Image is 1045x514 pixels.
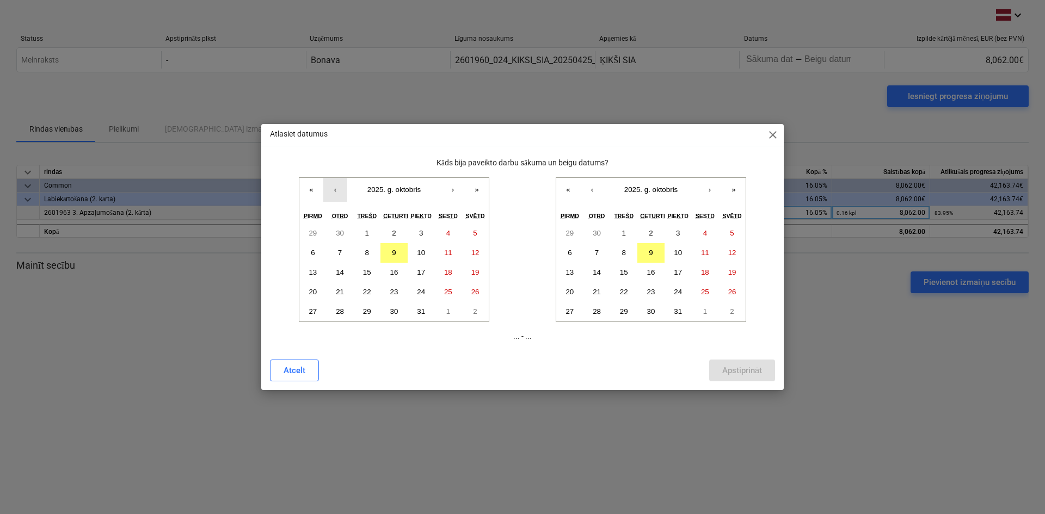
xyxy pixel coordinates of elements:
[299,224,327,243] button: 2025. gada 29. septembris
[390,268,398,276] abbr: 2025. gada 16. oktobris
[728,288,736,296] abbr: 2025. gada 26. oktobris
[556,224,583,243] button: 2025. gada 29. septembris
[595,249,599,257] abbr: 2025. gada 7. oktobris
[353,302,380,321] button: 2025. gada 29. oktobris
[270,157,775,169] p: Kāds bija paveikto darbu sākuma un beigu datums?
[327,243,354,263] button: 2025. gada 7. oktobris
[367,185,421,194] span: 2025. g. oktobris
[338,249,342,257] abbr: 2025. gada 7. oktobris
[583,302,611,321] button: 2025. gada 28. oktobris
[353,243,380,263] button: 2025. gada 8. oktobris
[692,243,719,263] button: 2025. gada 11. oktobris
[649,249,653,257] abbr: 2025. gada 9. oktobris
[441,178,465,202] button: ›
[462,243,489,263] button: 2025. gada 12. oktobris
[637,282,665,302] button: 2025. gada 23. oktobris
[698,178,722,202] button: ›
[444,288,452,296] abbr: 2025. gada 25. oktobris
[363,307,371,315] abbr: 2025. gada 29. oktobris
[718,224,746,243] button: 2025. gada 5. oktobris
[718,263,746,282] button: 2025. gada 19. oktobris
[647,307,655,315] abbr: 2025. gada 30. oktobris
[730,307,734,315] abbr: 2025. gada 2. novembris
[696,213,715,219] abbr: Sestdiena
[380,282,408,302] button: 2025. gada 23. oktobris
[311,249,315,257] abbr: 2025. gada 6. oktobris
[637,243,665,263] button: 2025. gada 9. oktobris
[624,185,678,194] span: 2025. g. oktobris
[728,268,736,276] abbr: 2025. gada 19. oktobris
[408,302,435,321] button: 2025. gada 31. oktobris
[383,213,410,219] abbr: Ceturtdiena
[647,288,655,296] abbr: 2025. gada 23. oktobris
[353,282,380,302] button: 2025. gada 22. oktobris
[728,249,736,257] abbr: 2025. gada 12. oktobris
[556,178,580,202] button: «
[674,307,682,315] abbr: 2025. gada 31. oktobris
[299,243,327,263] button: 2025. gada 6. oktobris
[417,268,425,276] abbr: 2025. gada 17. oktobris
[692,282,719,302] button: 2025. gada 25. oktobris
[408,243,435,263] button: 2025. gada 10. oktobris
[692,302,719,321] button: 2025. gada 1. novembris
[435,282,462,302] button: 2025. gada 25. oktobris
[353,224,380,243] button: 2025. gada 1. oktobris
[408,224,435,243] button: 2025. gada 3. oktobris
[284,363,305,377] div: Atcelt
[665,302,692,321] button: 2025. gada 31. oktobris
[309,268,317,276] abbr: 2025. gada 13. oktobris
[766,128,779,141] span: close
[380,243,408,263] button: 2025. gada 9. oktobris
[299,263,327,282] button: 2025. gada 13. oktobris
[332,213,348,219] abbr: Otrdiena
[327,263,354,282] button: 2025. gada 14. oktobris
[462,302,489,321] button: 2025. gada 2. novembris
[435,224,462,243] button: 2025. gada 4. oktobris
[299,282,327,302] button: 2025. gada 20. oktobris
[471,288,480,296] abbr: 2025. gada 26. oktobris
[565,268,574,276] abbr: 2025. gada 13. oktobris
[309,307,317,315] abbr: 2025. gada 27. oktobris
[336,288,344,296] abbr: 2025. gada 21. oktobris
[718,282,746,302] button: 2025. gada 26. oktobris
[649,229,653,237] abbr: 2025. gada 2. oktobris
[408,282,435,302] button: 2025. gada 24. oktobris
[674,288,682,296] abbr: 2025. gada 24. oktobris
[462,263,489,282] button: 2025. gada 19. oktobris
[336,268,344,276] abbr: 2025. gada 14. oktobris
[565,229,574,237] abbr: 2025. gada 29. septembris
[466,213,485,219] abbr: Svētdiena
[620,268,628,276] abbr: 2025. gada 15. oktobris
[473,229,477,237] abbr: 2025. gada 5. oktobris
[439,213,458,219] abbr: Sestdiena
[665,282,692,302] button: 2025. gada 24. oktobris
[446,229,450,237] abbr: 2025. gada 4. oktobris
[304,213,322,219] abbr: Pirmdiena
[270,360,319,381] button: Atcelt
[589,213,605,219] abbr: Otrdiena
[610,263,637,282] button: 2025. gada 15. oktobris
[299,302,327,321] button: 2025. gada 27. oktobris
[667,213,689,219] abbr: Piektdiena
[665,224,692,243] button: 2025. gada 3. oktobris
[610,224,637,243] button: 2025. gada 1. oktobris
[674,268,682,276] abbr: 2025. gada 17. oktobris
[417,307,425,315] abbr: 2025. gada 31. oktobris
[637,263,665,282] button: 2025. gada 16. oktobris
[637,302,665,321] button: 2025. gada 30. oktobris
[419,229,423,237] abbr: 2025. gada 3. oktobris
[676,229,680,237] abbr: 2025. gada 3. oktobris
[583,263,611,282] button: 2025. gada 14. oktobris
[435,263,462,282] button: 2025. gada 18. oktobris
[270,331,775,342] p: ... - ...
[637,224,665,243] button: 2025. gada 2. oktobris
[353,263,380,282] button: 2025. gada 15. oktobris
[392,249,396,257] abbr: 2025. gada 9. oktobris
[410,213,432,219] abbr: Piektdiena
[380,263,408,282] button: 2025. gada 16. oktobris
[473,307,477,315] abbr: 2025. gada 2. novembris
[647,268,655,276] abbr: 2025. gada 16. oktobris
[674,249,682,257] abbr: 2025. gada 10. oktobris
[565,288,574,296] abbr: 2025. gada 20. oktobris
[730,229,734,237] abbr: 2025. gada 5. oktobris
